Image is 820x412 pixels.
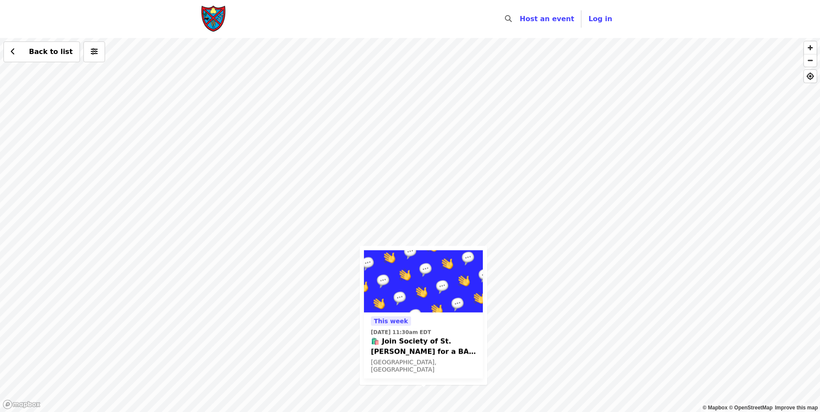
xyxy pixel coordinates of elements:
button: More filters (0 selected) [83,41,105,62]
button: Find My Location [804,70,817,82]
a: OpenStreetMap [729,405,772,411]
a: Mapbox [703,405,728,411]
a: See details for "🛍️ Join Society of St. Andrew for a BAG CLEANING EVENT in ORLANDO, FL✨" [364,250,483,378]
a: Mapbox logo [3,399,41,409]
img: 🛍️ Join Society of St. Andrew for a BAG CLEANING EVENT in ORLANDO, FL✨ organized by Society of St... [364,250,483,312]
i: sliders-h icon [91,48,98,56]
div: [GEOGRAPHIC_DATA], [GEOGRAPHIC_DATA] [371,358,476,373]
button: Back to list [3,41,80,62]
input: Search [517,9,524,29]
i: chevron-left icon [11,48,15,56]
span: Back to list [29,48,73,56]
button: Zoom Out [804,54,817,67]
button: Log in [581,10,619,28]
span: This week [374,317,408,324]
a: Map feedback [775,405,818,411]
img: Society of St. Andrew - Home [201,5,227,33]
span: 🛍️ Join Society of St. [PERSON_NAME] for a BAG CLEANING EVENT in [GEOGRAPHIC_DATA], [GEOGRAPHIC_D... [371,336,476,357]
time: [DATE] 11:30am EDT [371,328,431,336]
span: Log in [588,15,612,23]
button: Zoom In [804,41,817,54]
a: Host an event [520,15,574,23]
i: search icon [505,15,512,23]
